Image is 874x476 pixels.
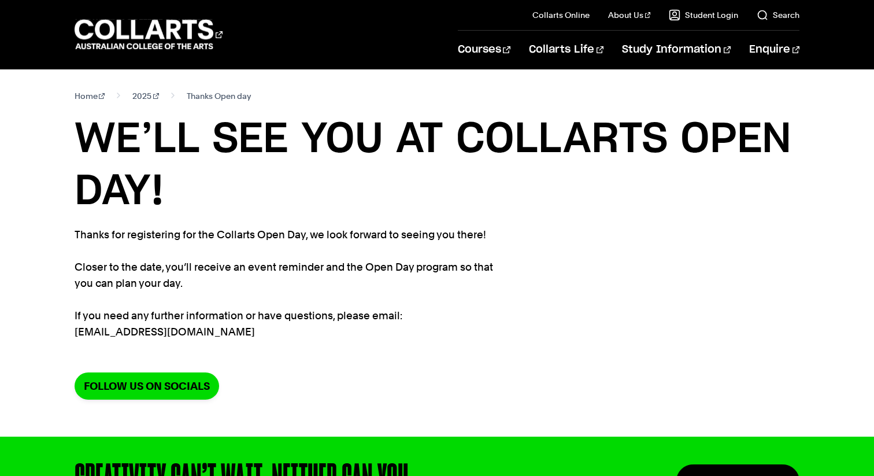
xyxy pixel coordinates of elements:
[608,9,651,21] a: About Us
[757,9,799,21] a: Search
[458,31,510,69] a: Courses
[75,372,219,400] a: Follow us on socials
[529,31,603,69] a: Collarts Life
[669,9,738,21] a: Student Login
[75,88,105,104] a: Home
[75,227,497,340] p: Thanks for registering for the Collarts Open Day, we look forward to seeing you there! Closer to ...
[187,88,251,104] span: Thanks Open day
[132,88,159,104] a: 2025
[532,9,590,21] a: Collarts Online
[622,31,731,69] a: Study Information
[749,31,799,69] a: Enquire
[75,18,223,51] div: Go to homepage
[75,113,800,217] h1: WE’LL SEE YOU AT COLLARTS OPEN DAY!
